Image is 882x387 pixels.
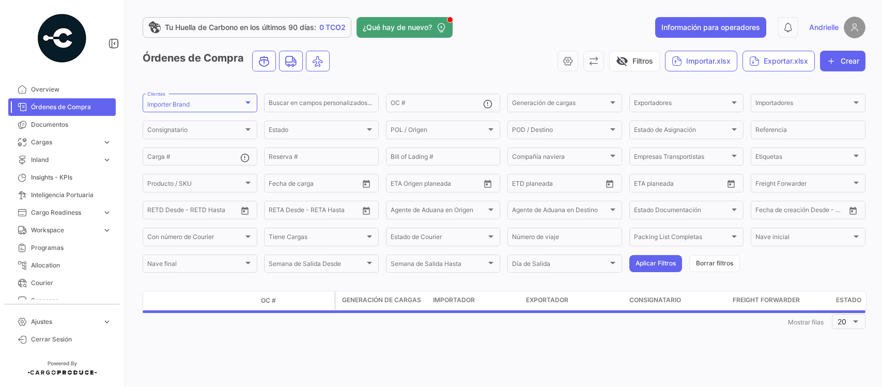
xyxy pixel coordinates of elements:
span: Freight Forwarder [733,295,800,305]
span: Allocation [31,261,112,270]
span: Exportadores [634,101,730,108]
span: Estado Documentación [634,208,730,215]
span: expand_more [102,138,112,147]
span: Sensores [31,296,112,305]
datatable-header-cell: Generación de cargas [336,291,429,310]
span: Empresas Transportistas [634,155,730,162]
span: expand_more [102,208,112,217]
span: Generación de cargas [512,101,608,108]
span: Ajustes [31,317,98,326]
span: Órdenes de Compra [31,102,112,112]
button: Crear [820,51,865,71]
span: Andrielle [809,22,839,33]
span: Exportador [526,295,568,305]
input: Desde [512,181,531,188]
a: Tu Huella de Carbono en los últimos 90 días:0 TCO2 [143,17,351,38]
span: Importadores [755,101,852,108]
span: Cargo Readiness [31,208,98,217]
button: Información para operadores [655,17,766,38]
span: Insights - KPIs [31,173,112,182]
span: Día de Salida [512,262,608,269]
input: Desde [147,208,166,215]
span: Cerrar Sesión [31,335,112,344]
span: expand_more [102,317,112,326]
span: Workspace [31,226,98,235]
datatable-header-cell: Modo de Transporte [164,296,190,305]
input: Hasta [538,181,581,188]
datatable-header-cell: Estado Doc. [190,296,257,305]
span: Nave inicial [755,235,852,242]
span: expand_more [102,226,112,235]
span: Overview [31,85,112,94]
span: Semana de Salida Desde [269,262,365,269]
input: Hasta [416,181,459,188]
span: Inteligencia Portuaria [31,190,112,200]
button: Aplicar Filtros [629,255,682,272]
span: Etiquetas [755,155,852,162]
span: Estado de Courier [391,235,487,242]
span: Courier [31,278,112,288]
span: Tiene Cargas [269,235,365,242]
button: Ocean [253,51,275,71]
span: Agente de Aduana en Origen [391,208,487,215]
a: Courier [8,274,116,292]
span: POL / Origen [391,128,487,135]
datatable-header-cell: Importador [429,291,522,310]
span: Documentos [31,120,112,129]
datatable-header-cell: Freight Forwarder [729,291,832,310]
button: Land [280,51,302,71]
span: 0 TCO2 [319,22,346,33]
input: Desde [634,181,653,188]
a: Programas [8,239,116,257]
input: Hasta [173,208,216,215]
button: Open calendar [723,176,739,191]
datatable-header-cell: Consignatario [625,291,729,310]
span: Packing List Completas [634,235,730,242]
button: Air [306,51,329,71]
button: ¿Qué hay de nuevo? [357,17,453,38]
input: Desde [391,181,409,188]
span: 20 [838,317,846,326]
input: Hasta [295,181,337,188]
span: Importador [433,295,475,305]
datatable-header-cell: Exportador [522,291,625,310]
span: Tu Huella de Carbono en los últimos 90 días: [165,22,316,33]
img: placeholder-user.png [844,17,865,38]
span: POD / Destino [512,128,608,135]
span: Nave final [147,262,243,269]
a: Órdenes de Compra [8,98,116,116]
span: expand_more [102,155,112,165]
a: Inteligencia Portuaria [8,186,116,204]
input: Hasta [660,181,703,188]
span: OC # [261,296,276,305]
button: Borrar filtros [689,255,740,272]
img: powered-by.png [36,12,88,64]
input: Desde [755,208,774,215]
button: Open calendar [602,176,617,191]
span: Estado [269,128,365,135]
span: Consignatario [147,128,243,135]
span: Programas [31,243,112,252]
a: Allocation [8,257,116,274]
a: Documentos [8,116,116,133]
button: Exportar.xlsx [742,51,815,71]
button: Open calendar [845,203,861,218]
span: Producto / SKU [147,181,243,188]
span: Estado [836,295,861,305]
span: Cargas [31,138,98,147]
a: Overview [8,81,116,98]
span: ¿Qué hay de nuevo? [363,22,432,33]
button: visibility_offFiltros [609,51,660,71]
input: Hasta [781,208,824,215]
input: Hasta [295,208,337,215]
input: Desde [269,208,287,215]
span: Inland [31,155,98,165]
span: Semana de Salida Hasta [391,262,487,269]
span: Compañía naviera [512,155,608,162]
span: Mostrar filas [788,318,824,326]
button: Open calendar [359,176,374,191]
a: Sensores [8,292,116,309]
button: Open calendar [237,203,253,218]
h3: Órdenes de Compra [143,51,333,71]
span: visibility_off [616,55,628,67]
